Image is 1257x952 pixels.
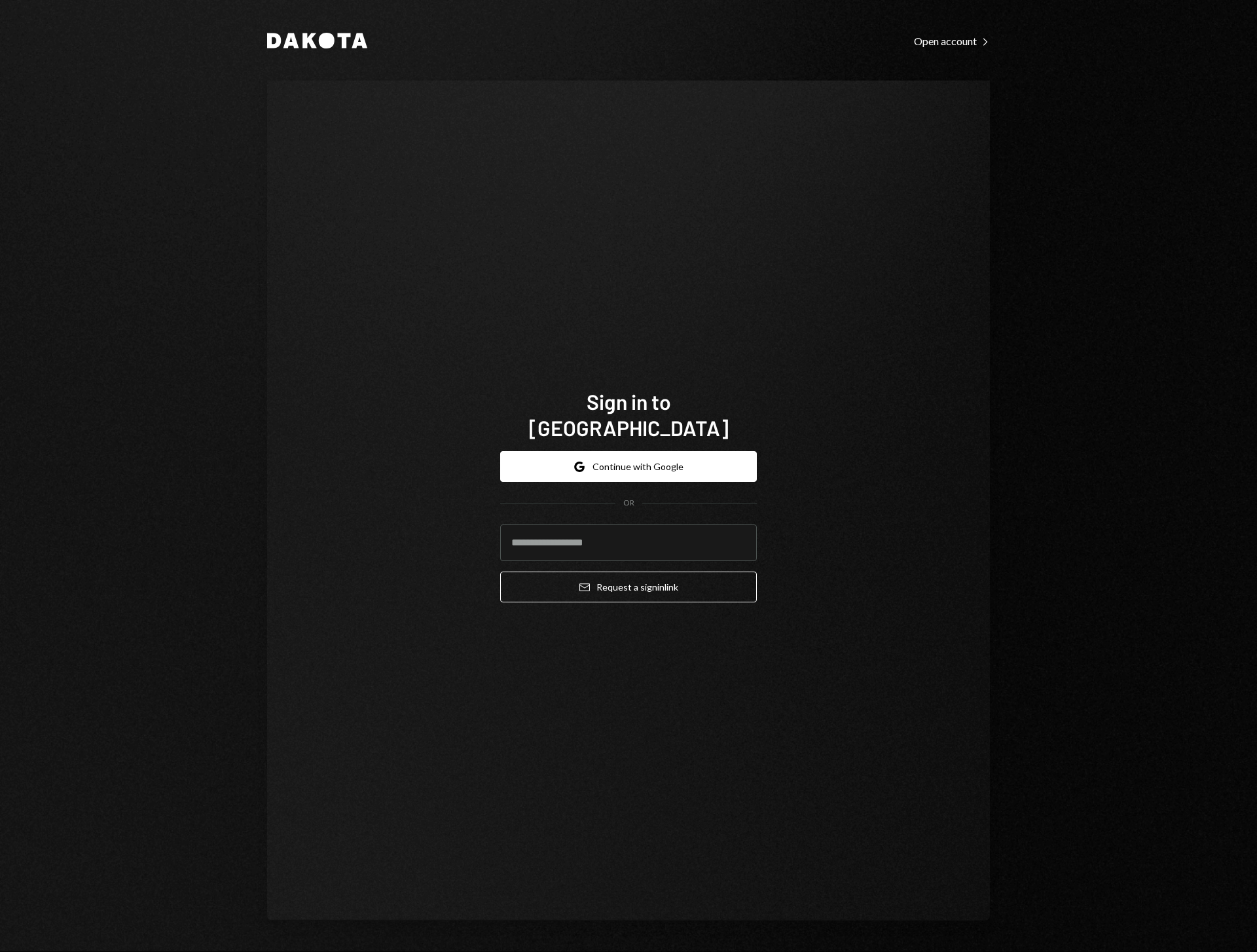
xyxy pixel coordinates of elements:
[500,572,757,602] button: Request a signinlink
[914,35,990,48] div: Open account
[500,451,757,482] button: Continue with Google
[500,388,757,441] h1: Sign in to [GEOGRAPHIC_DATA]
[623,498,634,509] div: OR
[914,33,990,48] a: Open account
